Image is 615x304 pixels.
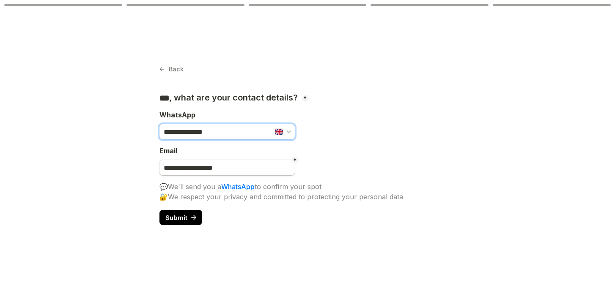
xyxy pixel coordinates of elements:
span: We respect your privacy and committed to protecting your personal data [168,193,403,201]
input: Untitled email field [159,160,295,175]
h3: , what are your contact details? [159,92,300,103]
span: WhatsApp [159,111,195,119]
span: Email [159,147,177,155]
button: Submit [159,210,202,225]
span: to confirm your spot [255,182,321,191]
span: 💬 [159,182,168,191]
a: WhatsApp [221,182,255,191]
img: GB flag [275,129,283,135]
span: Submit [165,214,187,221]
div: 🔐 [159,192,456,202]
span: Back [169,66,184,72]
button: Back [159,63,184,75]
span: We'll send you a [168,182,221,191]
input: , what are your contact details? [159,124,295,139]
